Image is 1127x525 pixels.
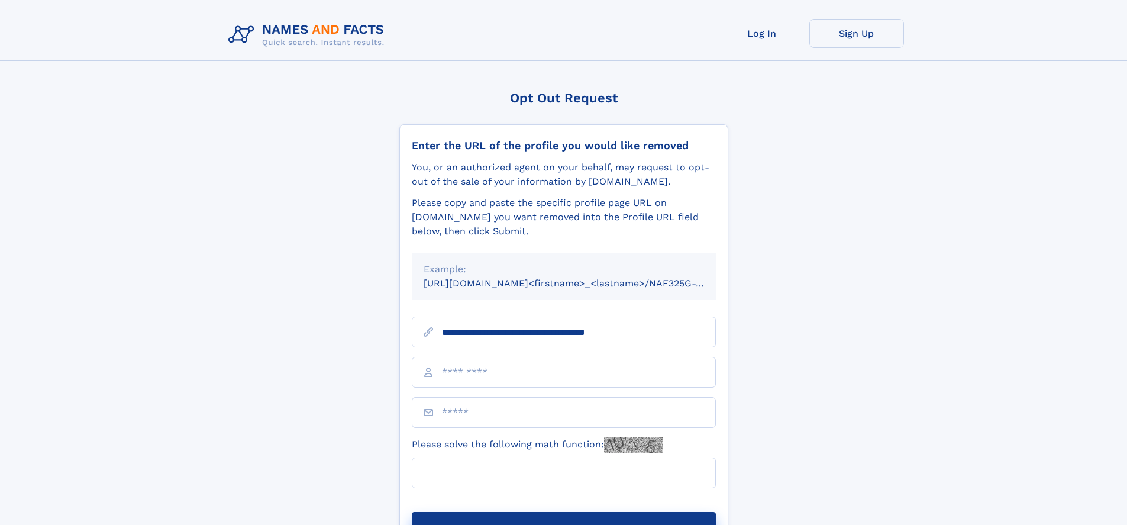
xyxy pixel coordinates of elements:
div: Example: [424,262,704,276]
div: Opt Out Request [399,91,728,105]
div: Enter the URL of the profile you would like removed [412,139,716,152]
a: Log In [715,19,809,48]
label: Please solve the following math function: [412,437,663,453]
a: Sign Up [809,19,904,48]
div: You, or an authorized agent on your behalf, may request to opt-out of the sale of your informatio... [412,160,716,189]
div: Please copy and paste the specific profile page URL on [DOMAIN_NAME] you want removed into the Pr... [412,196,716,239]
small: [URL][DOMAIN_NAME]<firstname>_<lastname>/NAF325G-xxxxxxxx [424,278,738,289]
img: Logo Names and Facts [224,19,394,51]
